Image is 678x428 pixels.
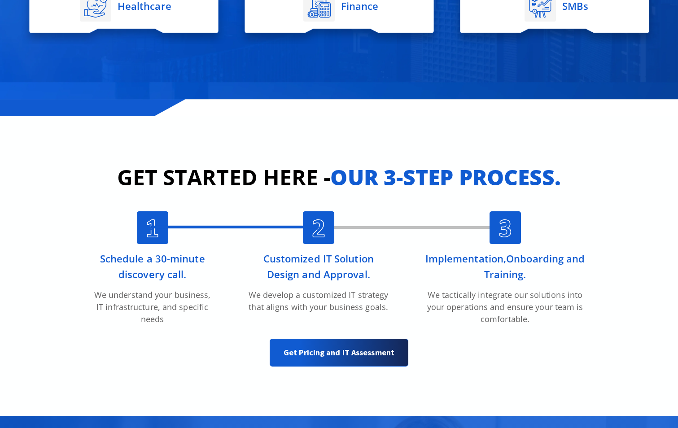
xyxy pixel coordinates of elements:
[247,289,389,313] p: We develop a customized IT strategy that aligns with your business goals.
[339,1,379,10] span: Finance
[284,344,394,362] span: Get Pricing and IT Assessment
[74,161,604,193] h2: Get started here -
[560,1,588,10] span: SMBs
[424,289,586,325] p: We tactically integrate our solutions into your operations and ensure your team is comfortable.
[100,252,205,281] span: Schedule a 30-minute discovery call.
[263,252,374,281] span: Customized IT Solution Design and Approval.
[115,1,171,10] span: Healthcare
[425,252,585,281] span: Implementation,Onboarding and Training.
[151,226,318,228] img: Process divider
[330,162,561,192] strong: Our 3-step process.
[90,289,215,325] p: We understand your business, IT infrastructure, and specific needs
[270,339,408,367] a: Get Pricing and IT Assessment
